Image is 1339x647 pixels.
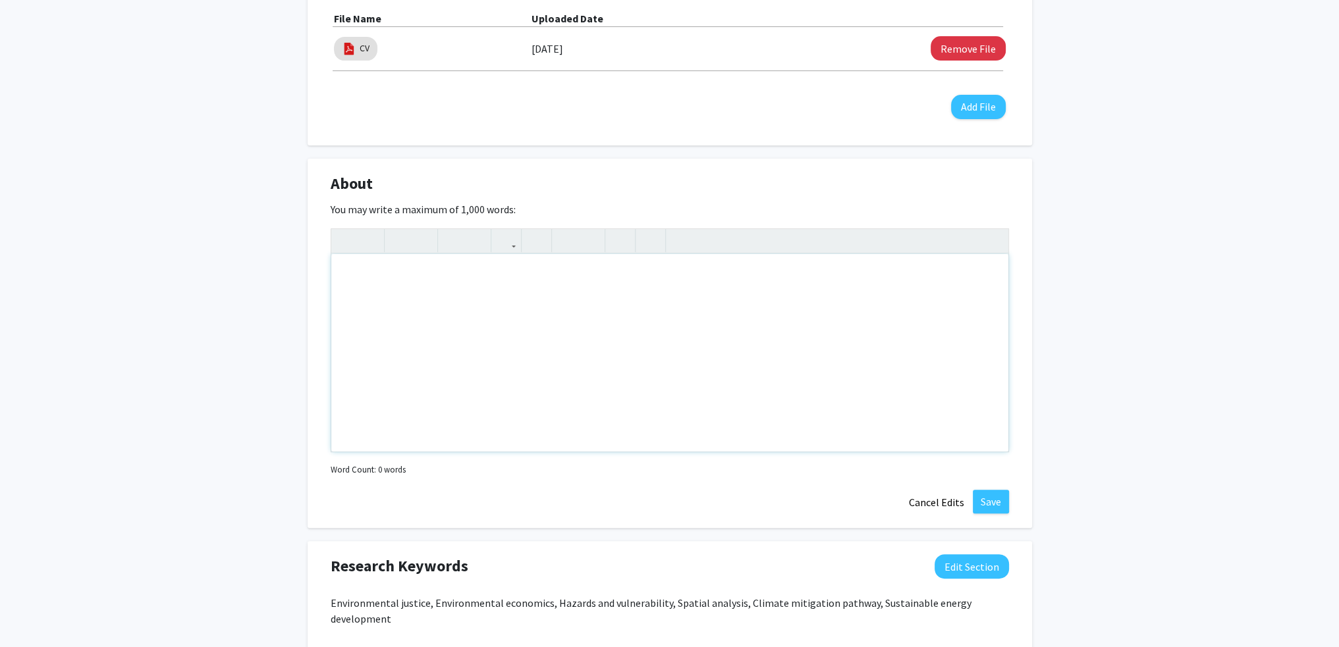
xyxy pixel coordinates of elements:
span: About [331,172,373,195]
iframe: Chat [10,588,56,637]
a: CV [360,41,369,55]
button: Ordered list [578,229,601,252]
button: Redo (Ctrl + Y) [358,229,381,252]
small: Word Count: 0 words [331,463,406,476]
button: Subscript [464,229,487,252]
button: Insert horizontal rule [639,229,662,252]
span: Research Keywords [331,554,468,578]
div: Note to users with screen readers: Please deactivate our accessibility plugin for this page as it... [331,254,1008,452]
label: [DATE] [532,38,563,60]
p: Environmental justice, Environmental economics, Hazards and vulnerability, Spatial analysis, Clim... [331,595,1009,627]
b: File Name [334,12,381,25]
b: Uploaded Date [532,12,603,25]
button: Emphasis (Ctrl + I) [411,229,434,252]
label: You may write a maximum of 1,000 words: [331,201,516,217]
button: Edit Research Keywords [935,554,1009,579]
button: Remove format [609,229,632,252]
button: Add File [951,95,1006,119]
button: Strong (Ctrl + B) [388,229,411,252]
button: Insert Image [525,229,548,252]
img: pdf_icon.png [342,41,356,56]
button: Save [973,490,1009,513]
button: Superscript [441,229,464,252]
button: Fullscreen [982,229,1005,252]
button: Undo (Ctrl + Z) [335,229,358,252]
button: Link [495,229,518,252]
button: Remove CV File [931,36,1006,61]
button: Cancel Edits [900,490,973,515]
button: Unordered list [555,229,578,252]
